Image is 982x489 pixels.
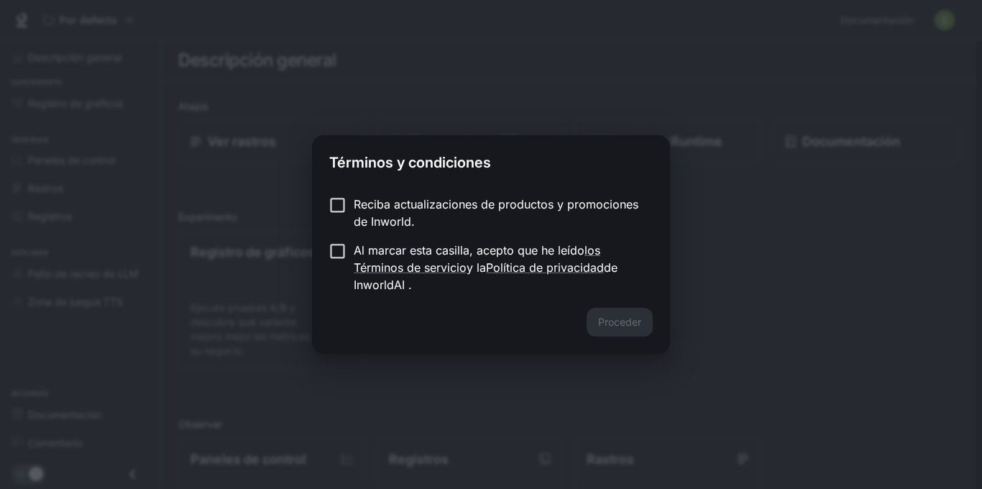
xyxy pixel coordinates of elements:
font: Al marcar esta casilla, acepto que he leído [354,243,584,257]
font: Reciba actualizaciones de productos y promociones de Inworld. [354,197,638,229]
font: Términos y condiciones [329,154,491,171]
font: y la [467,260,486,275]
a: Política de privacidad [486,260,604,275]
